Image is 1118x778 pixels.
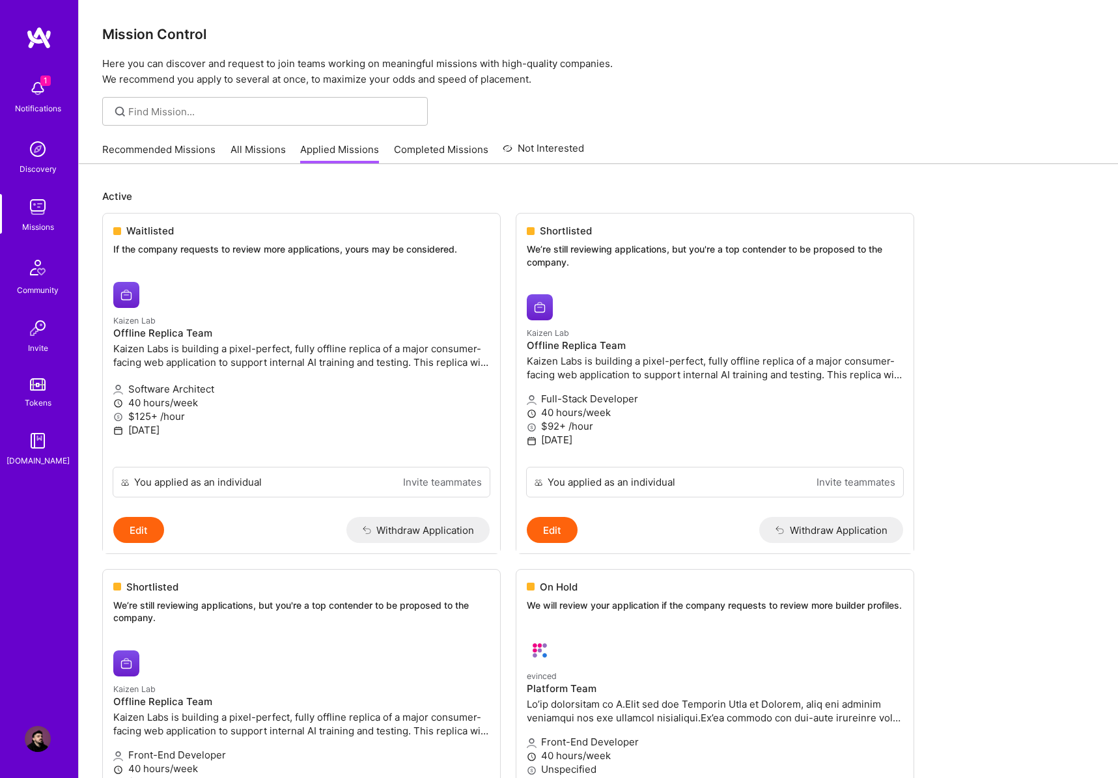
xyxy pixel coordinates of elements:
[113,104,128,119] i: icon SearchGrey
[527,406,903,419] p: 40 hours/week
[527,697,903,725] p: Lo’ip dolorsitam co A.Elit sed doe Temporin Utla et Dolorem, aliq eni adminim veniamqui nos exe u...
[25,194,51,220] img: teamwork
[26,26,52,49] img: logo
[527,433,903,447] p: [DATE]
[403,475,482,489] a: Invite teammates
[113,396,490,410] p: 40 hours/week
[113,751,123,761] i: icon Applicant
[527,409,537,419] i: icon Clock
[134,475,262,489] div: You applied as an individual
[102,56,1095,87] p: Here you can discover and request to join teams working on meaningful missions with high-quality ...
[25,726,51,752] img: User Avatar
[103,271,500,467] a: Kaizen Lab company logoKaizen LabOffline Replica TeamKaizen Labs is building a pixel-perfect, ful...
[300,143,379,164] a: Applied Missions
[25,136,51,162] img: discovery
[113,517,164,543] button: Edit
[527,243,903,268] p: We’re still reviewing applications, but you're a top contender to be proposed to the company.
[113,426,123,436] i: icon Calendar
[540,224,592,238] span: Shortlisted
[527,637,553,663] img: evinced company logo
[759,517,903,543] button: Withdraw Application
[503,141,584,164] a: Not Interested
[128,105,418,118] input: Find Mission...
[527,752,537,762] i: icon Clock
[28,341,48,355] div: Invite
[113,342,490,369] p: Kaizen Labs is building a pixel-perfect, fully offline replica of a major consumer-facing web app...
[113,710,490,738] p: Kaizen Labs is building a pixel-perfect, fully offline replica of a major consumer-facing web app...
[126,224,174,238] span: Waitlisted
[7,454,70,467] div: [DOMAIN_NAME]
[21,726,54,752] a: User Avatar
[17,283,59,297] div: Community
[113,412,123,422] i: icon MoneyGray
[102,143,216,164] a: Recommended Missions
[113,423,490,437] p: [DATE]
[25,315,51,341] img: Invite
[113,599,490,624] p: We’re still reviewing applications, but you're a top contender to be proposed to the company.
[25,396,51,410] div: Tokens
[394,143,488,164] a: Completed Missions
[527,738,537,748] i: icon Applicant
[527,294,553,320] img: Kaizen Lab company logo
[527,419,903,433] p: $92+ /hour
[527,392,903,406] p: Full-Stack Developer
[113,243,490,256] p: If the company requests to review more applications, yours may be considered.
[113,385,123,395] i: icon Applicant
[113,316,156,326] small: Kaizen Lab
[527,599,903,612] p: We will review your application if the company requests to review more builder profiles.
[527,735,903,749] p: Front-End Developer
[40,76,51,86] span: 1
[516,284,914,467] a: Kaizen Lab company logoKaizen LabOffline Replica TeamKaizen Labs is building a pixel-perfect, ful...
[527,354,903,382] p: Kaizen Labs is building a pixel-perfect, fully offline replica of a major consumer-facing web app...
[231,143,286,164] a: All Missions
[346,517,490,543] button: Withdraw Application
[540,580,578,594] span: On Hold
[25,428,51,454] img: guide book
[22,220,54,234] div: Missions
[113,327,490,339] h4: Offline Replica Team
[113,410,490,423] p: $125+ /hour
[113,382,490,396] p: Software Architect
[20,162,57,176] div: Discovery
[113,762,490,775] p: 40 hours/week
[527,762,903,776] p: Unspecified
[113,398,123,408] i: icon Clock
[30,378,46,391] img: tokens
[527,749,903,762] p: 40 hours/week
[527,340,903,352] h4: Offline Replica Team
[25,76,51,102] img: bell
[527,517,578,543] button: Edit
[527,766,537,775] i: icon MoneyGray
[113,748,490,762] p: Front-End Developer
[113,765,123,775] i: icon Clock
[102,189,1095,203] p: Active
[113,684,156,694] small: Kaizen Lab
[527,423,537,432] i: icon MoneyGray
[527,328,569,338] small: Kaizen Lab
[527,671,557,681] small: evinced
[22,252,53,283] img: Community
[527,436,537,446] i: icon Calendar
[113,282,139,308] img: Kaizen Lab company logo
[102,26,1095,42] h3: Mission Control
[113,696,490,708] h4: Offline Replica Team
[113,650,139,676] img: Kaizen Lab company logo
[817,475,895,489] a: Invite teammates
[126,580,178,594] span: Shortlisted
[527,683,903,695] h4: Platform Team
[15,102,61,115] div: Notifications
[527,395,537,405] i: icon Applicant
[548,475,675,489] div: You applied as an individual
